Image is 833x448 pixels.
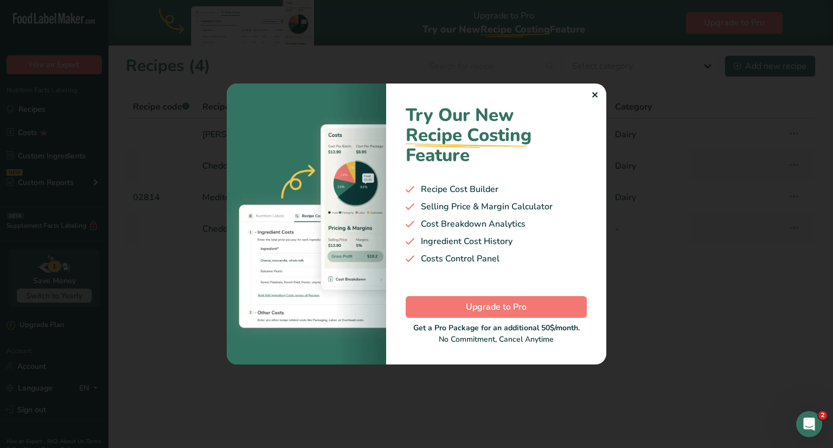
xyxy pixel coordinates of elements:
h1: Try Our New Feature [406,105,587,165]
span: Upgrade to Pro [466,300,527,313]
div: Get a Pro Package for an additional 50$/month. [406,322,587,334]
div: Cost Breakdown Analytics [406,217,587,231]
span: Recipe Costing [406,123,531,148]
div: No Commitment, Cancel Anytime [406,322,587,345]
button: Upgrade to Pro [406,296,587,318]
span: 2 [818,411,827,420]
div: Selling Price & Margin Calculator [406,200,587,213]
iframe: Intercom live chat [796,411,822,437]
img: costing-image-1.bb94421.webp [227,84,386,364]
div: Ingredient Cost History [406,235,587,248]
div: Costs Control Panel [406,252,587,265]
div: ✕ [591,89,598,102]
div: Recipe Cost Builder [406,183,587,196]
